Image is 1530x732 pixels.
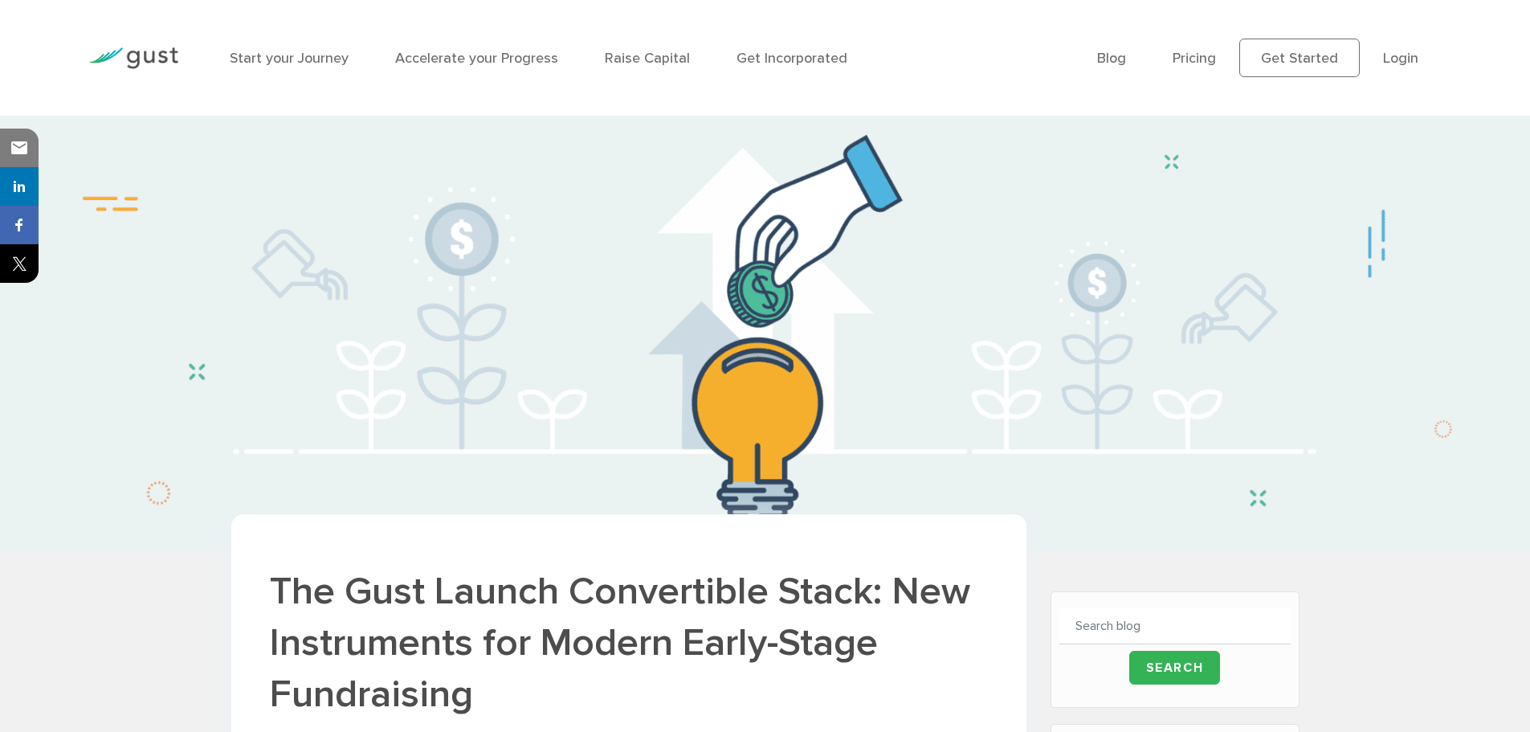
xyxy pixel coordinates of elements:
input: Search [1129,651,1221,685]
a: Get Started [1239,39,1360,77]
a: Get Incorporated [736,50,847,67]
a: Accelerate your Progress [395,50,558,67]
input: Search blog [1059,608,1291,644]
a: Blog [1097,50,1126,67]
img: Gust Logo [88,47,178,69]
a: Pricing [1173,50,1216,67]
a: Login [1383,50,1418,67]
h1: The Gust Launch Convertible Stack: New Instruments for Modern Early-Stage Fundraising [270,566,988,719]
a: Raise Capital [605,50,690,67]
a: Start your Journey [230,50,349,67]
